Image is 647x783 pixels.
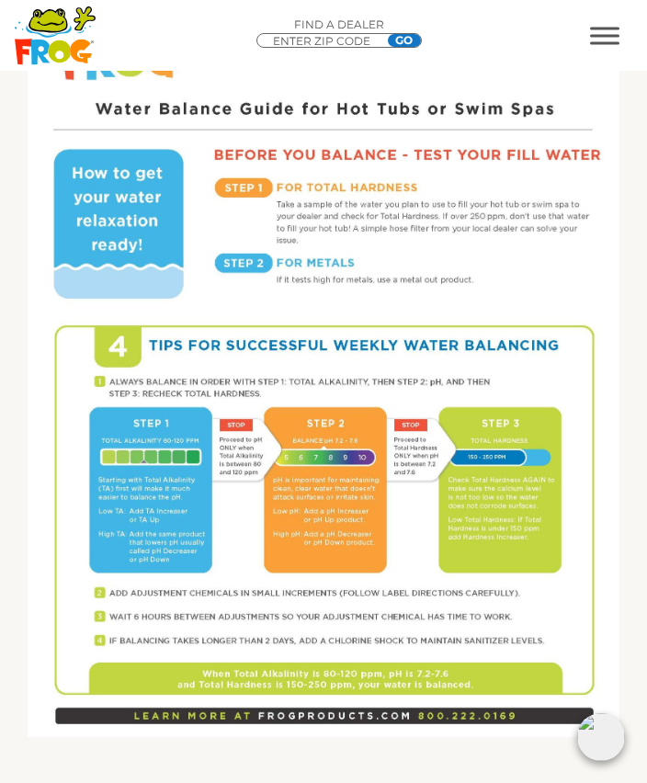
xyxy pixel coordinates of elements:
input: Zip Code Form [271,34,381,49]
img: openIcon [577,713,625,761]
button: MENU [590,27,619,44]
input: GO [388,34,421,47]
p: Find A Dealer [256,17,422,33]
